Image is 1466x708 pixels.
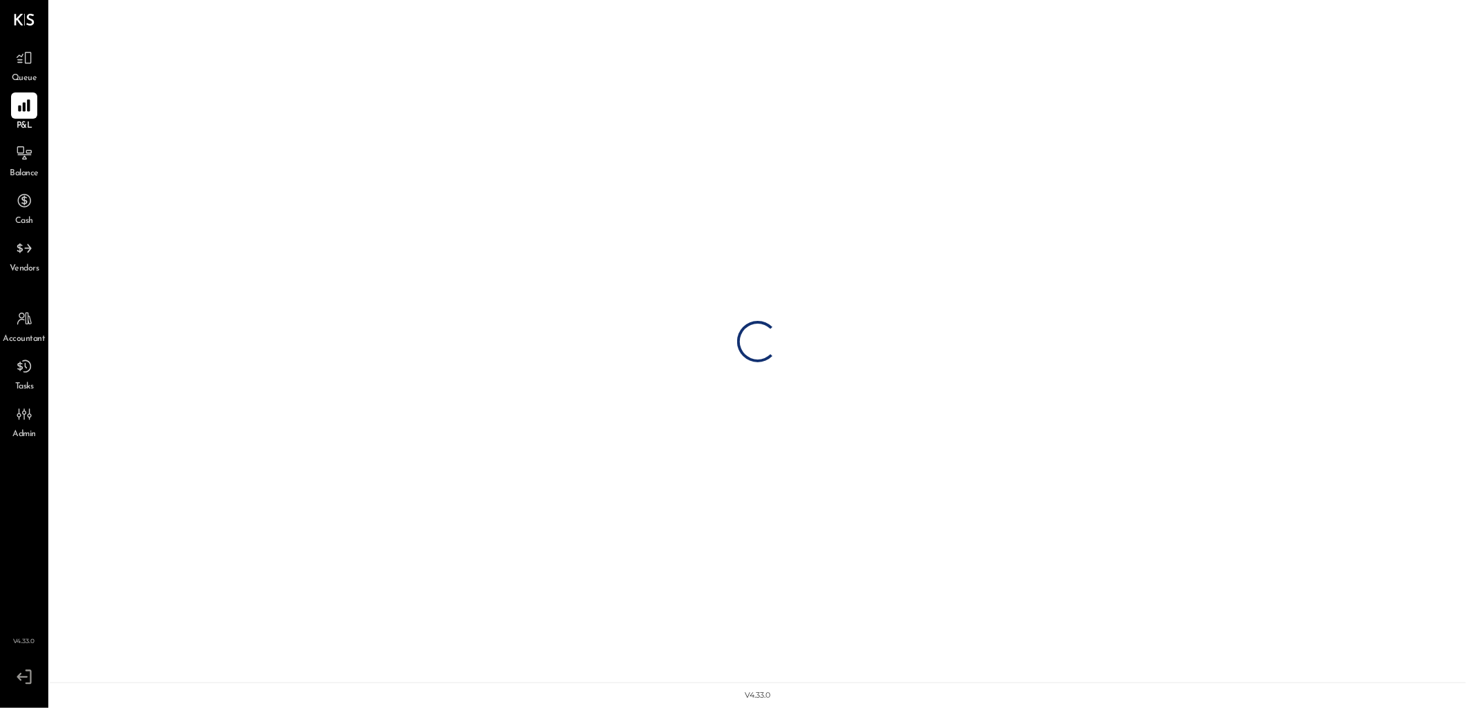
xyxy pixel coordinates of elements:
a: Accountant [1,306,48,346]
span: Tasks [15,381,34,393]
div: v 4.33.0 [745,690,771,701]
a: Vendors [1,235,48,275]
a: Queue [1,45,48,85]
span: P&L [17,120,32,132]
span: Queue [12,72,37,85]
a: P&L [1,92,48,132]
a: Cash [1,188,48,228]
span: Accountant [3,333,46,346]
a: Balance [1,140,48,180]
span: Admin [12,429,36,441]
a: Admin [1,401,48,441]
span: Balance [10,168,39,180]
span: Cash [15,215,33,228]
a: Tasks [1,353,48,393]
span: Vendors [10,263,39,275]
